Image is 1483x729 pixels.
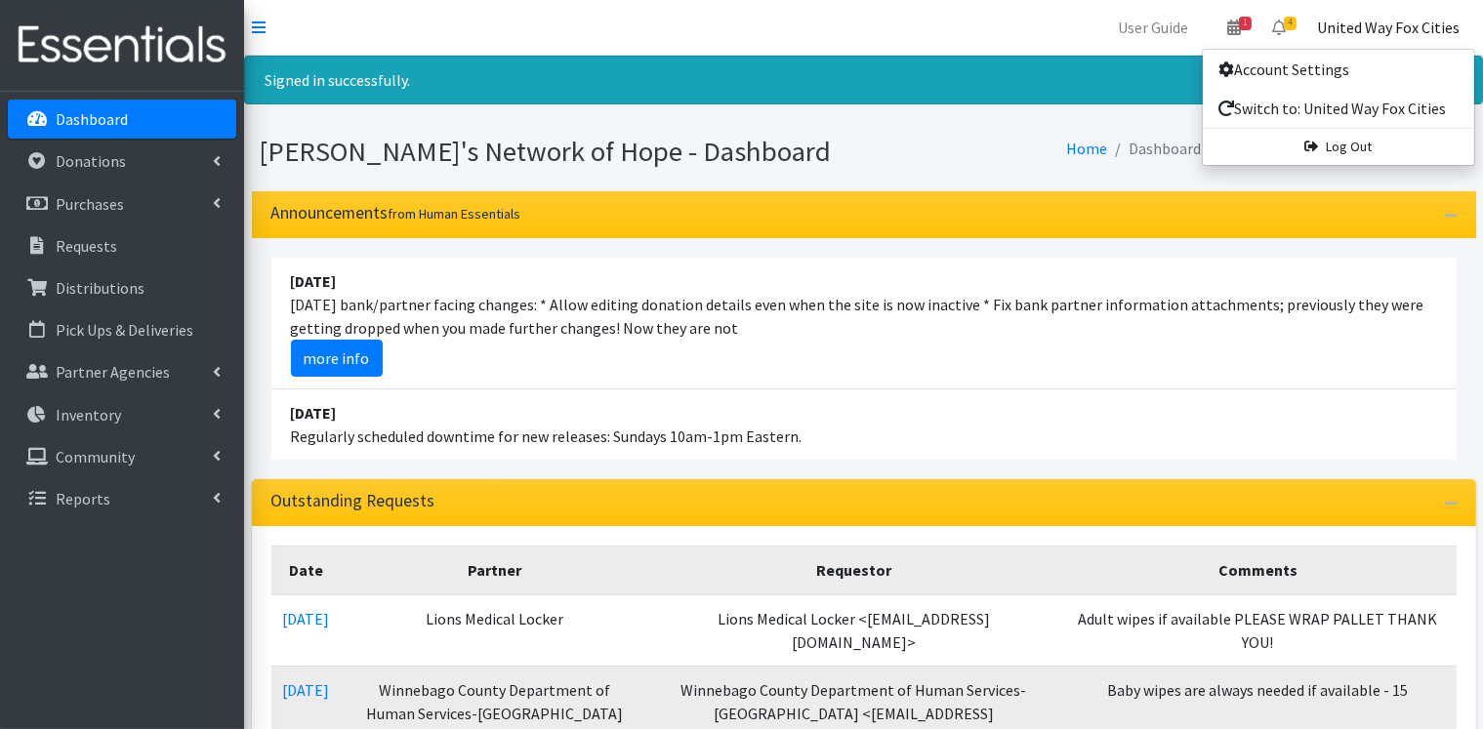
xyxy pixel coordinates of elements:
h1: [PERSON_NAME]'s Network of Hope - Dashboard [260,135,857,169]
a: Partner Agencies [8,352,236,391]
a: 1 [1212,8,1256,47]
a: Requests [8,226,236,265]
h3: Outstanding Requests [271,491,435,511]
p: Donations [56,151,126,171]
a: Distributions [8,268,236,307]
a: United Way Fox Cities [1301,8,1475,47]
a: Pick Ups & Deliveries [8,310,236,349]
a: Inventory [8,395,236,434]
li: Dashboard [1108,135,1202,163]
a: Dashboard [8,100,236,139]
a: Home [1067,139,1108,158]
p: Inventory [56,405,121,425]
a: User Guide [1102,8,1204,47]
td: Lions Medical Locker [342,594,648,667]
td: Lions Medical Locker <[EMAIL_ADDRESS][DOMAIN_NAME]> [647,594,1059,667]
th: Comments [1059,546,1456,594]
span: 4 [1284,17,1297,30]
p: Requests [56,236,117,256]
span: 1 [1239,17,1252,30]
small: from Human Essentials [389,205,521,223]
a: Account Settings [1203,50,1474,89]
a: Switch to: United Way Fox Cities [1203,89,1474,128]
a: Log Out [1203,129,1474,165]
div: Signed in successfully. [244,56,1483,104]
a: more info [291,340,383,377]
a: 4 [1256,8,1301,47]
th: Date [271,546,342,594]
a: [DATE] [283,680,330,700]
p: Dashboard [56,109,128,129]
a: Community [8,437,236,476]
li: Regularly scheduled downtime for new releases: Sundays 10am-1pm Eastern. [271,389,1457,460]
a: Donations [8,142,236,181]
li: [DATE] bank/partner facing changes: * Allow editing donation details even when the site is now in... [271,258,1457,389]
p: Pick Ups & Deliveries [56,320,193,340]
a: Purchases [8,184,236,223]
p: Distributions [56,278,144,298]
h3: Announcements [271,203,521,223]
p: Partner Agencies [56,362,170,382]
a: [DATE] [283,609,330,628]
a: Reports [8,479,236,518]
p: Purchases [56,194,124,214]
th: Requestor [647,546,1059,594]
strong: [DATE] [291,403,337,423]
strong: [DATE] [291,271,337,291]
th: Partner [342,546,648,594]
img: HumanEssentials [8,13,236,78]
td: Adult wipes if available PLEASE WRAP PALLET THANK YOU! [1059,594,1456,667]
p: Community [56,447,135,466]
p: Reports [56,489,110,508]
